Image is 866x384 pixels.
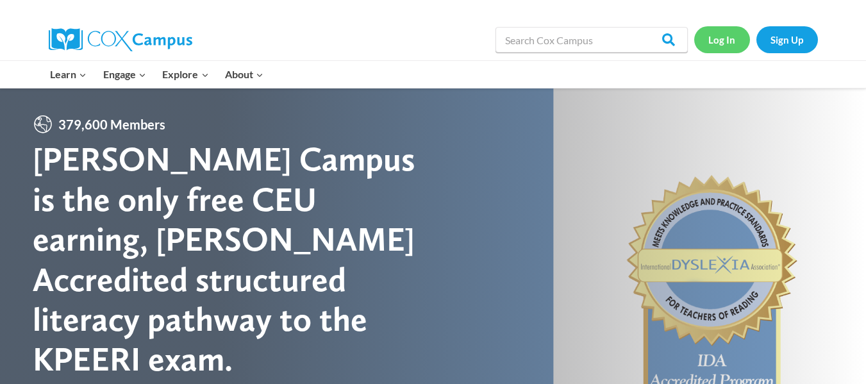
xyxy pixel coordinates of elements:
[42,61,272,88] nav: Primary Navigation
[42,61,96,88] button: Child menu of Learn
[756,26,818,53] a: Sign Up
[49,28,192,51] img: Cox Campus
[217,61,272,88] button: Child menu of About
[95,61,154,88] button: Child menu of Engage
[495,27,688,53] input: Search Cox Campus
[694,26,818,53] nav: Secondary Navigation
[53,114,171,135] span: 379,600 Members
[154,61,217,88] button: Child menu of Explore
[694,26,750,53] a: Log In
[33,139,433,379] div: [PERSON_NAME] Campus is the only free CEU earning, [PERSON_NAME] Accredited structured literacy p...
